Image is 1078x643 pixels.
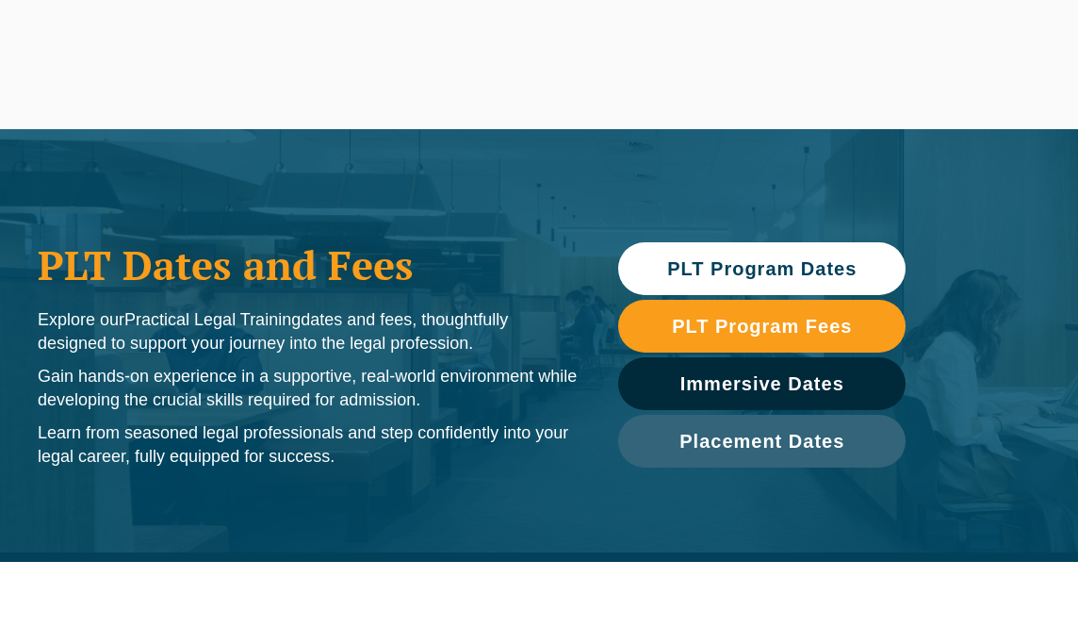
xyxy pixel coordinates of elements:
span: Immersive Dates [680,374,844,393]
p: Gain hands-on experience in a supportive, real-world environment while developing the crucial ski... [38,365,580,412]
p: Explore our dates and fees, thoughtfully designed to support your journey into the legal profession. [38,308,580,355]
span: PLT Program Dates [667,259,857,278]
span: PLT Program Fees [672,317,852,336]
span: Placement Dates [679,432,844,451]
a: PLT Program Dates [618,242,906,295]
a: PLT Program Fees [618,300,906,353]
a: Immersive Dates [618,357,906,410]
h1: PLT Dates and Fees [38,241,580,289]
a: Placement Dates [618,415,906,468]
p: Learn from seasoned legal professionals and step confidently into your legal career, fully equipp... [38,421,580,469]
span: Practical Legal Training [124,310,301,329]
